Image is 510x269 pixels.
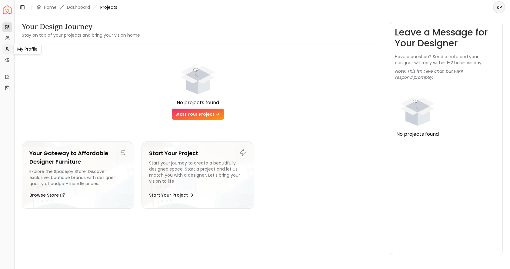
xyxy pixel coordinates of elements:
div: No projects found [395,131,440,138]
span: KP [494,2,505,13]
button: KP [493,1,505,13]
div: Explore the Spacejoy Store. Discover exclusive, boutique brands with designer quality at budget-f... [29,168,127,187]
h5: Start Your Project [149,149,246,158]
small: Stay on top of your projects and bring your vision home [22,32,140,38]
a: Start Your ProjectStart your journey to create a beautifully designed space. Start a project and ... [142,141,254,209]
p: Have a question? Send a note and your designer will reply within 1–2 business days. [395,54,498,66]
img: Spacejoy Logo [3,5,12,14]
a: Dashboard [67,4,90,10]
h5: Your Gateway to Affordable Designer Furniture [29,149,127,166]
a: Spacejoy [3,5,12,14]
nav: breadcrumb [37,4,117,10]
a: Home [44,4,57,10]
h3: Your Design Journey [22,22,140,32]
button: Browse Store [29,189,65,201]
h3: Leave a Message for Your Designer [395,27,498,49]
a: Start Your Project [172,109,224,120]
div: animation [395,85,440,131]
button: Start Your Project [149,189,194,201]
div: Start your journey to create a beautifully designed space. Start a project and let us match you w... [149,160,246,187]
p: Note: This isn’t live chat, but we’ll respond promptly. [395,68,498,80]
span: Projects [100,4,117,10]
a: Your Gateway to Affordable Designer FurnitureExplore the Spacejoy Store. Discover exclusive, bout... [22,141,134,209]
div: My Profile [13,44,42,54]
div: No projects found [22,99,374,106]
div: animation [175,54,221,99]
